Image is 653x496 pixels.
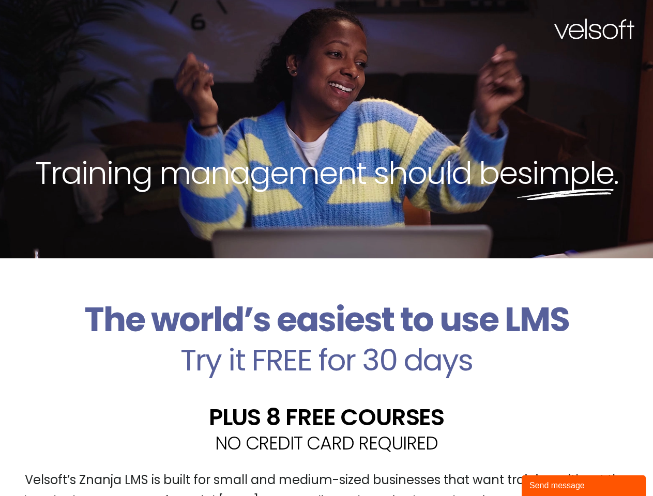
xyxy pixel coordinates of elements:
[522,473,648,496] iframe: chat widget
[8,300,645,340] h2: The world’s easiest to use LMS
[8,406,645,429] h2: PLUS 8 FREE COURSES
[8,345,645,375] h2: Try it FREE for 30 days
[517,151,614,195] span: simple
[19,153,634,193] h2: Training management should be .
[8,434,645,452] h2: NO CREDIT CARD REQUIRED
